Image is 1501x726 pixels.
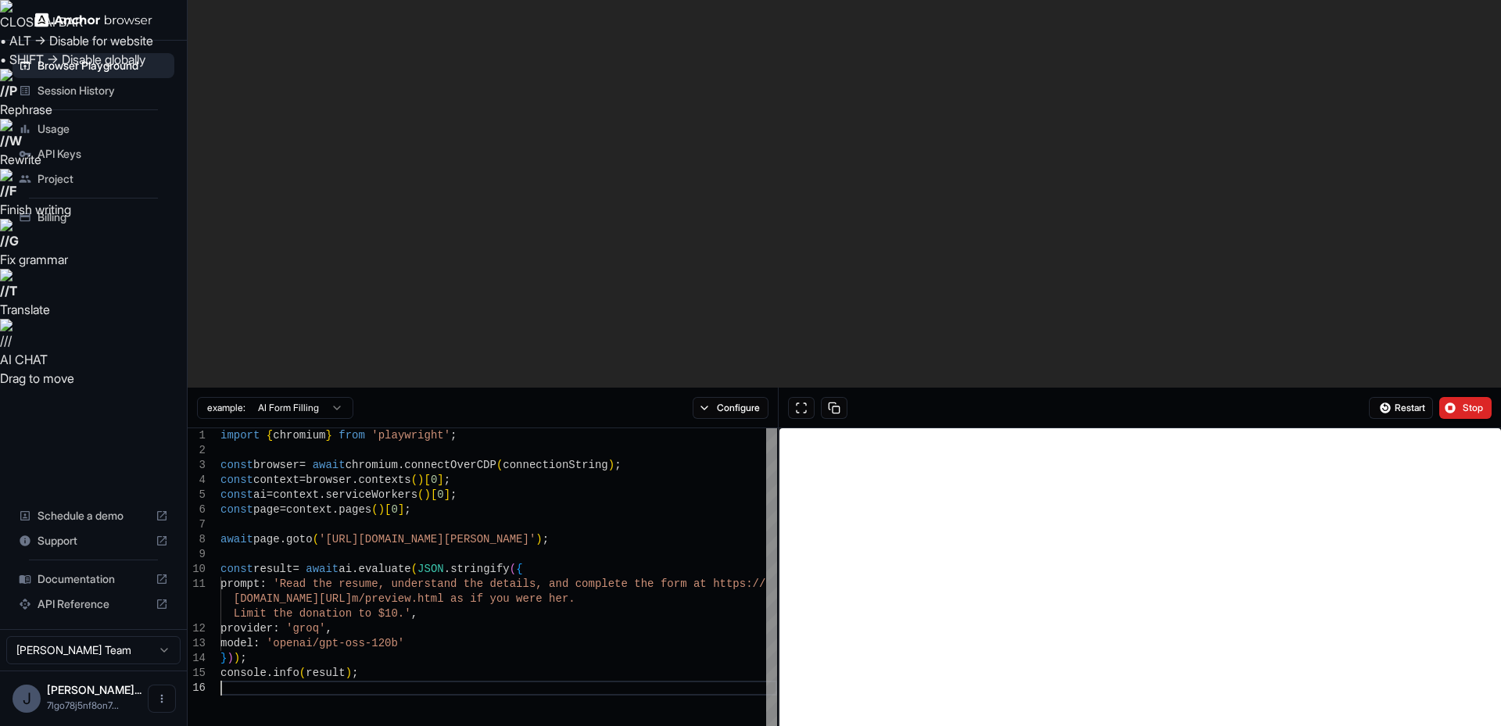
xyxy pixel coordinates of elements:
[188,621,206,636] div: 12
[220,459,253,471] span: const
[253,474,299,486] span: context
[788,397,815,419] button: Open in full screen
[188,502,206,517] div: 6
[299,459,306,471] span: =
[339,429,365,442] span: from
[188,428,206,443] div: 1
[352,563,358,575] span: .
[417,474,424,486] span: )
[13,528,174,553] div: Support
[424,474,430,486] span: [
[503,459,607,471] span: connectionString
[693,397,768,419] button: Configure
[280,533,286,545] span: .
[220,637,253,649] span: model
[444,563,450,575] span: .
[339,563,352,575] span: ai
[424,488,430,501] span: )
[536,533,542,545] span: )
[273,429,325,442] span: chromium
[417,563,444,575] span: JSON
[260,578,266,590] span: :
[1395,402,1425,414] span: Restart
[234,607,411,620] span: Limit the donation to $10.'
[358,474,410,486] span: contexts
[240,652,246,664] span: ;
[601,578,765,590] span: lete the form at https://
[227,652,233,664] span: )
[188,681,206,696] div: 16
[220,474,253,486] span: const
[1369,397,1433,419] button: Restart
[543,533,549,545] span: ;
[188,636,206,651] div: 13
[306,667,345,679] span: result
[339,503,371,516] span: pages
[378,503,385,516] span: )
[411,563,417,575] span: (
[821,397,847,419] button: Copy session ID
[188,458,206,473] div: 3
[13,592,174,617] div: API Reference
[444,474,450,486] span: ;
[220,667,267,679] span: console
[352,592,575,605] span: m/preview.html as if you were her.
[38,571,149,587] span: Documentation
[273,667,299,679] span: info
[411,607,417,620] span: ,
[450,488,457,501] span: ;
[299,667,306,679] span: (
[313,533,319,545] span: (
[188,517,206,532] div: 7
[319,488,325,501] span: .
[188,651,206,666] div: 14
[306,474,352,486] span: browser
[346,459,398,471] span: chromium
[431,488,437,501] span: [
[273,578,601,590] span: 'Read the resume, understand the details, and comp
[437,474,443,486] span: ]
[267,637,404,649] span: 'openai/gpt-oss-120b'
[417,488,424,501] span: (
[292,563,299,575] span: =
[47,699,119,711] span: 7lgo78j5nf8on7mz@dyonmail1.com
[437,488,443,501] span: 0
[1439,397,1492,419] button: Stop
[614,459,621,471] span: ;
[358,563,410,575] span: evaluate
[332,503,339,516] span: .
[38,596,149,612] span: API Reference
[267,429,273,442] span: {
[325,429,331,442] span: }
[444,488,450,501] span: ]
[220,488,253,501] span: const
[404,459,496,471] span: connectOverCDP
[325,488,417,501] span: serviceWorkers
[220,533,253,545] span: await
[220,503,253,516] span: const
[411,474,417,486] span: (
[496,459,503,471] span: (
[391,503,397,516] span: 0
[38,508,149,524] span: Schedule a demo
[299,474,306,486] span: =
[286,622,325,635] span: 'groq'
[188,443,206,458] div: 2
[1463,402,1485,414] span: Stop
[234,652,240,664] span: )
[450,429,457,442] span: ;
[13,503,174,528] div: Schedule a demo
[267,667,273,679] span: .
[516,563,522,575] span: {
[273,622,279,635] span: :
[13,685,41,713] div: J
[253,503,280,516] span: page
[220,622,273,635] span: provider
[313,459,346,471] span: await
[188,488,206,502] div: 5
[47,683,142,696] span: Jonathan Michael
[352,474,358,486] span: .
[253,563,292,575] span: result
[385,503,391,516] span: [
[267,488,273,501] span: =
